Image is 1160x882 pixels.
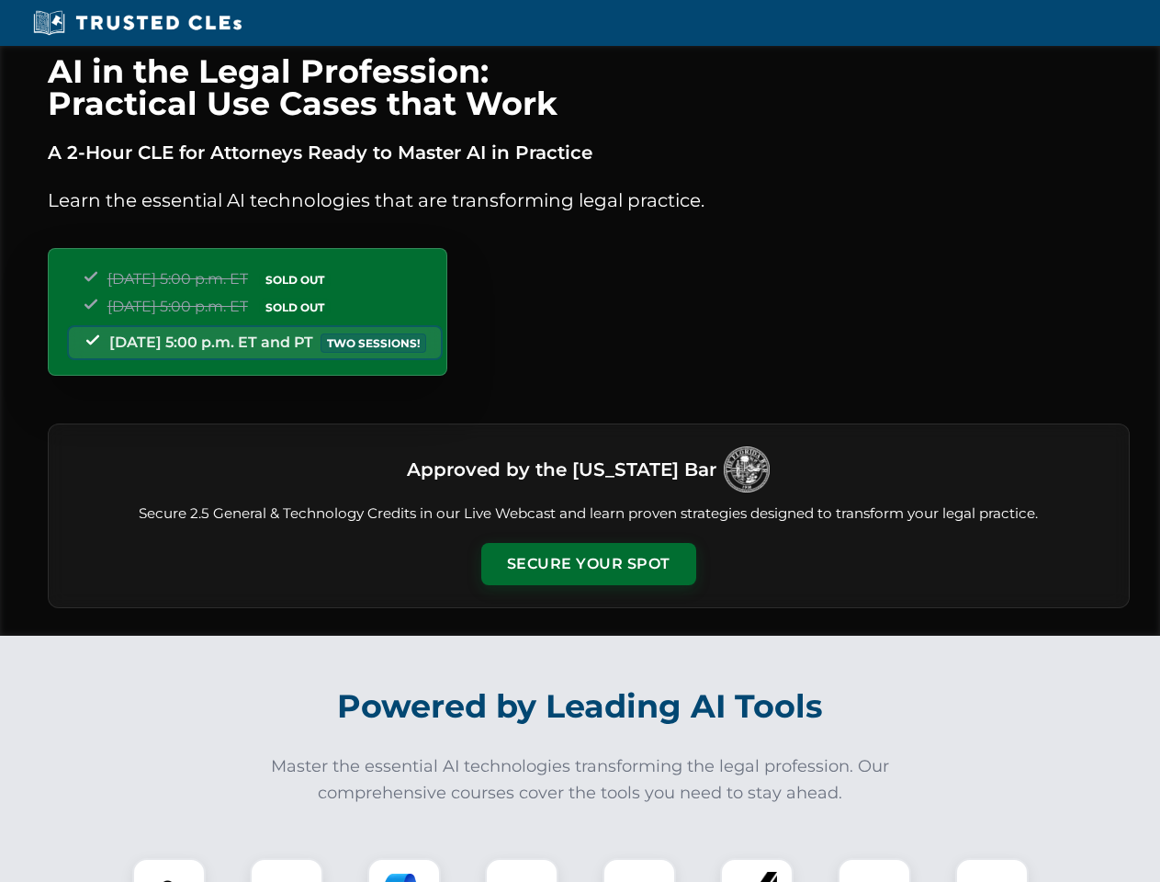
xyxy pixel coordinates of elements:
p: Master the essential AI technologies transforming the legal profession. Our comprehensive courses... [259,753,902,807]
p: A 2-Hour CLE for Attorneys Ready to Master AI in Practice [48,138,1130,167]
h1: AI in the Legal Profession: Practical Use Cases that Work [48,55,1130,119]
span: [DATE] 5:00 p.m. ET [107,298,248,315]
h3: Approved by the [US_STATE] Bar [407,453,716,486]
button: Secure Your Spot [481,543,696,585]
span: SOLD OUT [259,270,331,289]
span: [DATE] 5:00 p.m. ET [107,270,248,288]
span: SOLD OUT [259,298,331,317]
h2: Powered by Leading AI Tools [72,674,1089,739]
p: Secure 2.5 General & Technology Credits in our Live Webcast and learn proven strategies designed ... [71,503,1107,525]
p: Learn the essential AI technologies that are transforming legal practice. [48,186,1130,215]
img: Logo [724,447,770,492]
img: Trusted CLEs [28,9,247,37]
